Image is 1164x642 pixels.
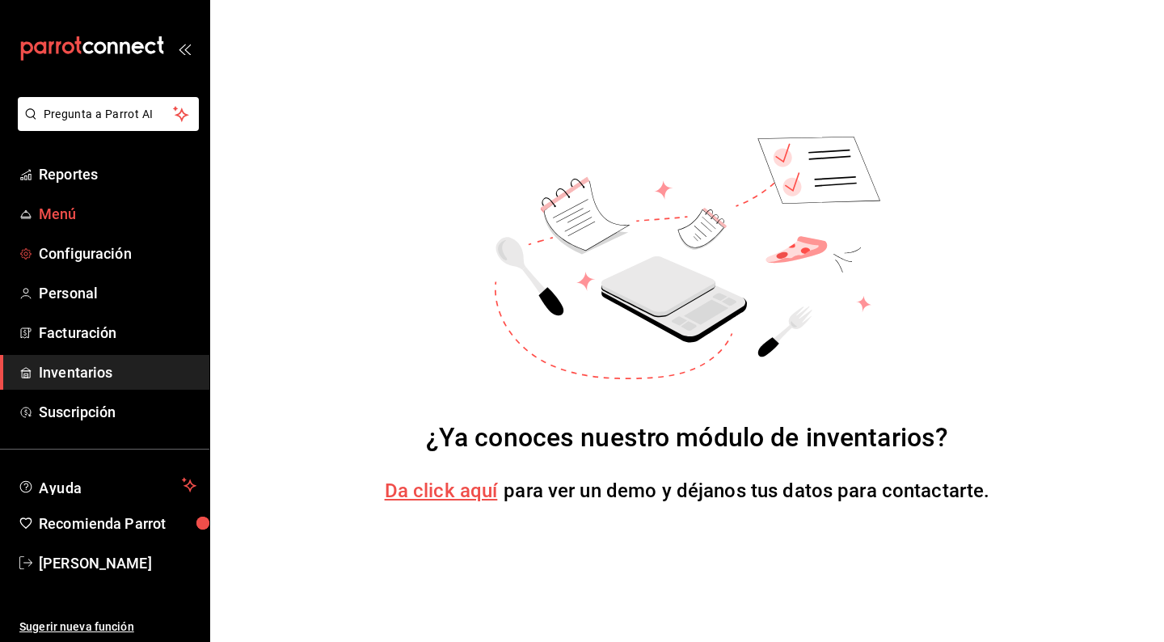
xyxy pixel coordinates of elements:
a: Pregunta a Parrot AI [11,117,199,134]
span: Reportes [39,163,196,185]
span: Menú [39,203,196,225]
span: Pregunta a Parrot AI [44,106,174,123]
span: Inventarios [39,361,196,383]
span: Personal [39,282,196,304]
button: open_drawer_menu [178,42,191,55]
span: Recomienda Parrot [39,513,196,534]
span: Sugerir nueva función [19,619,196,636]
span: para ver un demo y déjanos tus datos para contactarte. [504,479,989,502]
span: Facturación [39,322,196,344]
span: Ayuda [39,475,175,495]
span: Suscripción [39,401,196,423]
button: Pregunta a Parrot AI [18,97,199,131]
span: [PERSON_NAME] [39,552,196,574]
span: Configuración [39,243,196,264]
a: Da click aquí [385,479,498,502]
div: ¿Ya conoces nuestro módulo de inventarios? [426,418,949,457]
